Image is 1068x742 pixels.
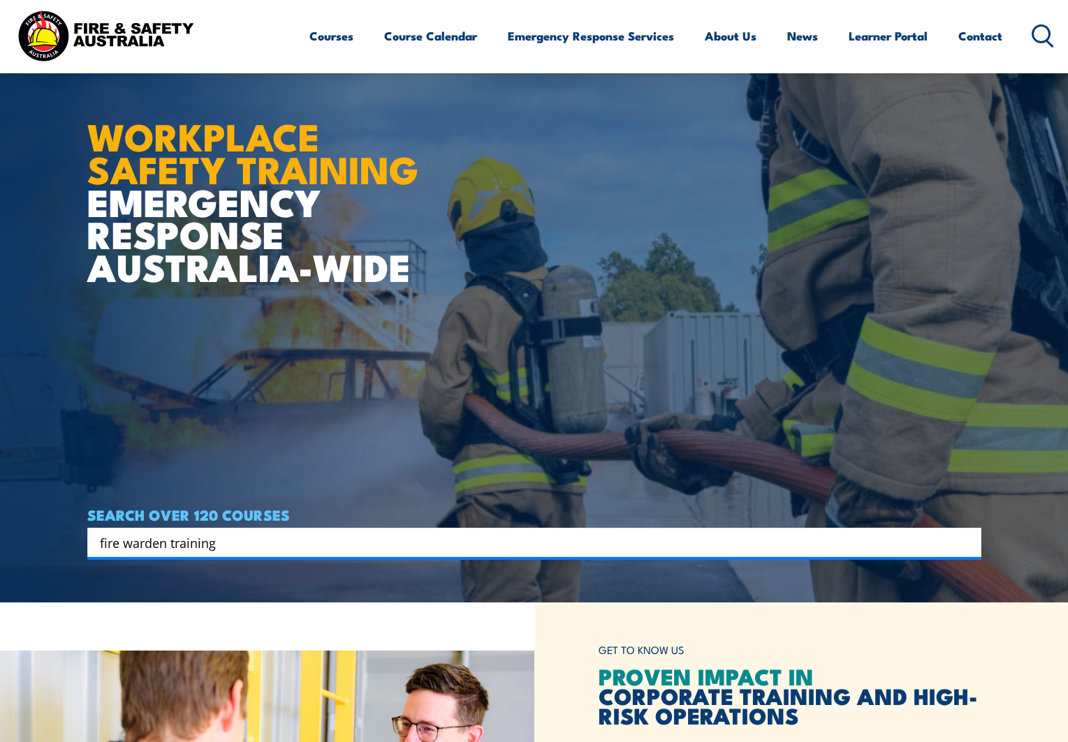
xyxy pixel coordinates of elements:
[508,17,674,54] a: Emergency Response Services
[87,106,418,197] strong: WORKPLACE SAFETY TRAINING
[384,17,477,54] a: Course Calendar
[599,658,814,693] span: PROVEN IMPACT IN
[957,533,976,552] button: Search magnifier button
[87,84,429,283] h1: EMERGENCY RESPONSE AUSTRALIA-WIDE
[705,17,756,54] a: About Us
[599,666,981,725] h2: CORPORATE TRAINING AND HIGH-RISK OPERATIONS
[787,17,818,54] a: News
[599,637,981,663] h6: GET TO KNOW US
[849,17,928,54] a: Learner Portal
[100,532,951,553] input: Search input
[309,17,353,54] a: Courses
[103,533,953,552] form: Search form
[87,507,981,522] h4: SEARCH OVER 120 COURSES
[958,17,1002,54] a: Contact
